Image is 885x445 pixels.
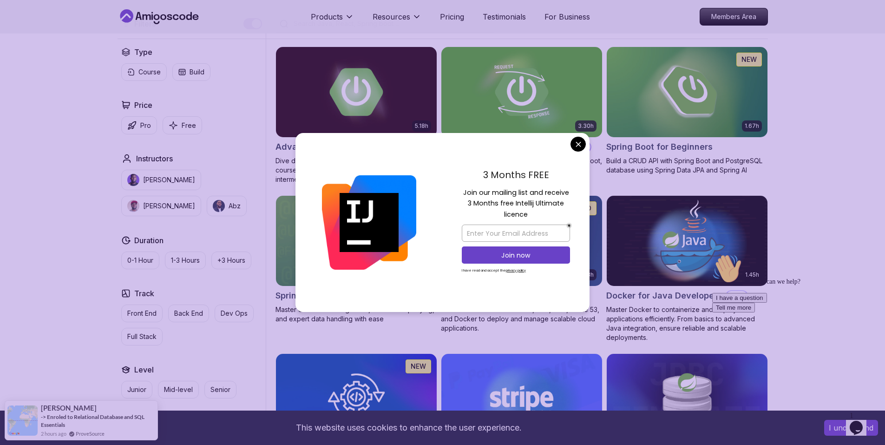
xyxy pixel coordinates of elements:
img: Spring Boot for Beginners card [607,47,767,137]
a: Docker for Java Developers card1.45hDocker for Java DevelopersProMaster Docker to containerize an... [606,195,768,342]
h2: Advanced Spring Boot [275,140,368,153]
button: Course [121,63,167,81]
h2: Instructors [136,153,173,164]
p: 3.30h [578,122,594,130]
img: Building APIs with Spring Boot card [441,47,602,137]
a: Members Area [700,8,768,26]
img: Spring JDBC Template card [607,354,767,444]
p: Back End [174,309,203,318]
span: -> [41,413,46,420]
a: Spring Boot for Beginners card1.67hNEWSpring Boot for BeginnersBuild a CRUD API with Spring Boot ... [606,46,768,175]
p: [PERSON_NAME] [143,201,195,211]
button: Resources [373,11,421,30]
a: ProveSource [76,430,105,438]
img: :wave: [4,4,33,33]
h2: Price [134,100,152,111]
p: Master AWS services like EC2, RDS, VPC, Route 53, and Docker to deploy and manage scalable cloud ... [441,305,603,333]
button: Tell me more [4,53,46,62]
p: Dev Ops [221,309,248,318]
img: provesource social proof notification image [7,405,38,436]
p: Dive deep into Spring Boot with our advanced course, designed to take your skills from intermedia... [275,156,437,184]
img: Stripe Checkout card [441,354,602,444]
span: 2 hours ago [41,430,66,438]
iframe: chat widget [846,408,876,436]
p: Front End [127,309,157,318]
p: Mid-level [164,385,193,394]
p: Resources [373,11,410,22]
div: This website uses cookies to enhance the user experience. [7,418,810,438]
p: NEW [741,55,757,64]
p: 0-1 Hour [127,256,153,265]
h2: Level [134,364,154,375]
p: Members Area [700,8,767,25]
a: Building APIs with Spring Boot card3.30hBuilding APIs with Spring BootProLearn to build robust, s... [441,46,603,184]
p: Course [138,67,161,77]
img: Java Integration Testing card [276,354,437,444]
p: 1-3 Hours [171,256,200,265]
button: Free [163,116,202,134]
a: Spring Data JPA card6.65hNEWSpring Data JPAProMaster database management, advanced querying, and ... [275,195,437,324]
p: Full Stack [127,332,157,341]
h2: Spring Boot for Beginners [606,140,713,153]
h2: Docker for Java Developers [606,289,722,302]
p: NEW [411,362,426,371]
button: 0-1 Hour [121,252,159,269]
button: instructor img[PERSON_NAME] [121,170,201,190]
p: Junior [127,385,146,394]
button: Products [311,11,354,30]
button: instructor imgAbz [207,196,247,216]
h2: Track [134,288,154,299]
p: Senior [210,385,230,394]
p: Master database management, advanced querying, and expert data handling with ease [275,305,437,324]
button: Mid-level [158,381,199,399]
p: Build a CRUD API with Spring Boot and PostgreSQL database using Spring Data JPA and Spring AI [606,156,768,175]
h2: Spring Data JPA [275,289,342,302]
p: Build [190,67,204,77]
a: For Business [544,11,590,22]
p: 5.18h [415,122,428,130]
span: Hi! How can we help? [4,28,92,35]
p: Free [182,121,196,130]
button: Back End [168,305,209,322]
h2: Duration [134,235,164,246]
img: Spring Data JPA card [276,196,437,286]
p: Products [311,11,343,22]
p: Abz [229,201,241,211]
button: Accept cookies [824,420,878,436]
p: [PERSON_NAME] [143,175,195,185]
p: Master Docker to containerize and deploy Java applications efficiently. From basics to advanced J... [606,305,768,342]
h2: Type [134,46,152,58]
span: [PERSON_NAME] [41,404,97,412]
a: Enroled to Relational Database and SQL Essentials [41,413,144,428]
button: I have a question [4,43,59,53]
img: instructor img [127,174,139,186]
button: Build [172,63,210,81]
img: instructor img [127,200,139,212]
a: Testimonials [483,11,526,22]
button: Senior [204,381,236,399]
button: Front End [121,305,163,322]
div: 👋Hi! How can we help?I have a questionTell me more [4,4,171,62]
p: +3 Hours [217,256,245,265]
button: Pro [121,116,157,134]
button: Junior [121,381,152,399]
img: Advanced Spring Boot card [276,47,437,137]
img: Docker for Java Developers card [607,196,767,286]
button: 1-3 Hours [165,252,206,269]
button: Full Stack [121,328,163,345]
p: 1.67h [745,122,759,130]
img: instructor img [213,200,225,212]
p: Pro [140,121,151,130]
button: +3 Hours [211,252,251,269]
iframe: chat widget [708,250,876,403]
a: Advanced Spring Boot card5.18hAdvanced Spring BootProDive deep into Spring Boot with our advanced... [275,46,437,184]
button: Dev Ops [215,305,254,322]
button: instructor img[PERSON_NAME] [121,196,201,216]
a: Pricing [440,11,464,22]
